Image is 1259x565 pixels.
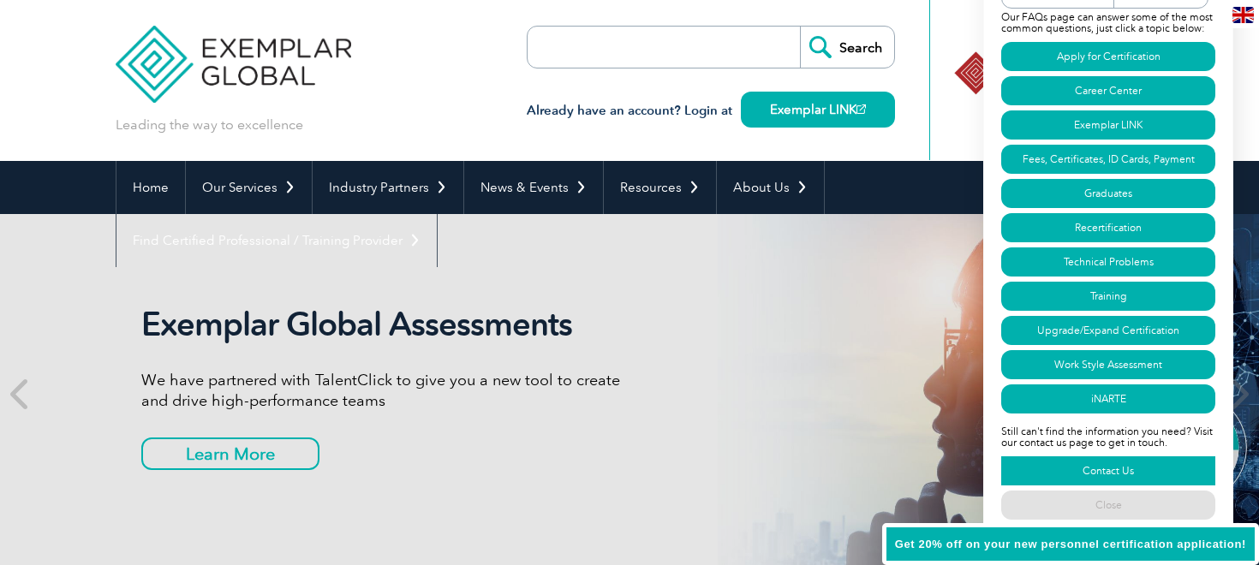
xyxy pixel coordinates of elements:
a: Technical Problems [1001,247,1215,277]
a: Home [116,161,185,214]
a: Find Certified Professional / Training Provider [116,214,437,267]
input: Search [800,27,894,68]
a: Learn More [141,437,319,470]
a: iNARTE [1001,384,1215,413]
img: en [1232,7,1254,23]
h3: Already have an account? Login at [527,100,895,122]
a: Fees, Certificates, ID Cards, Payment [1001,145,1215,174]
p: We have partnered with TalentClick to give you a new tool to create and drive high-performance teams [141,370,629,411]
h2: Exemplar Global Assessments [141,305,629,344]
p: Still can't find the information you need? Visit our contact us page to get in touch. [1001,416,1215,454]
a: Industry Partners [313,161,463,214]
a: Career Center [1001,76,1215,105]
p: Our FAQs page can answer some of the most common questions, just click a topic below: [1001,9,1215,39]
a: Apply for Certification [1001,42,1215,71]
a: Contact Us [1001,456,1215,485]
a: Graduates [1001,179,1215,208]
a: Our Services [186,161,312,214]
a: Close [1001,491,1215,520]
span: Get 20% off on your new personnel certification application! [895,538,1246,550]
a: Upgrade/Expand Certification [1001,316,1215,345]
a: Exemplar LINK [1001,110,1215,140]
a: Recertification [1001,213,1215,242]
a: Work Style Assessment [1001,350,1215,379]
a: About Us [717,161,824,214]
img: open_square.png [856,104,866,114]
a: Resources [604,161,716,214]
a: News & Events [464,161,603,214]
p: Leading the way to excellence [116,116,303,134]
a: Exemplar LINK [741,92,895,128]
a: Training [1001,282,1215,311]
